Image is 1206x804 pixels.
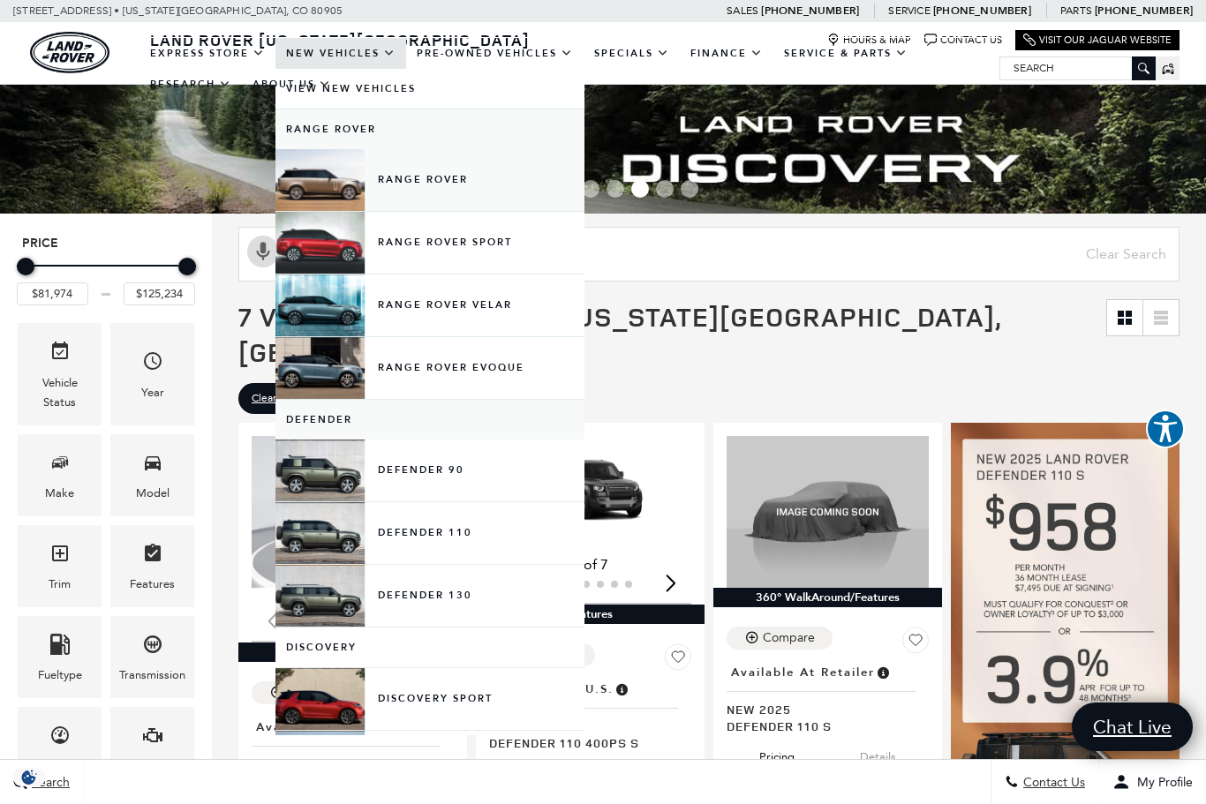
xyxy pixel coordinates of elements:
[139,38,999,100] nav: Main Navigation
[607,180,624,198] span: Go to slide 5
[275,400,584,440] a: Defender
[110,616,194,698] div: TransmissionTransmission
[1000,57,1155,79] input: Search
[110,323,194,425] div: YearYear
[252,755,441,772] span: New 2025
[727,4,758,17] span: Sales
[1130,775,1193,790] span: My Profile
[406,38,584,69] a: Pre-Owned Vehicles
[275,38,406,69] a: New Vehicles
[727,627,833,650] button: Compare Vehicle
[275,274,584,336] a: Range Rover Velar
[135,756,170,776] div: Engine
[49,720,71,756] span: Mileage
[731,663,875,682] span: Available at Retailer
[656,180,674,198] span: Go to slide 7
[142,538,163,575] span: Features
[275,627,584,667] a: Discovery
[30,32,109,73] img: Land Rover
[902,627,929,660] button: Save Vehicle
[252,715,454,789] a: Available at RetailerNew 2025Defender 110 S
[18,616,102,698] div: FueltypeFueltype
[39,756,80,776] div: Mileage
[275,502,584,564] a: Defender 110
[142,629,163,665] span: Transmission
[130,575,175,594] div: Features
[761,4,859,18] a: [PHONE_NUMBER]
[1099,760,1206,804] button: Open user profile menu
[9,768,49,786] img: Opt-Out Icon
[18,707,102,789] div: MileageMileage
[592,751,690,790] button: details tab
[275,212,584,274] a: Range Rover Sport
[142,720,163,756] span: Engine
[238,298,1001,370] span: 7 Vehicles for Sale in [US_STATE][GEOGRAPHIC_DATA], [GEOGRAPHIC_DATA]
[17,252,195,305] div: Price
[1095,4,1193,18] a: [PHONE_NUMBER]
[476,605,705,624] div: Features
[49,575,71,594] div: Trim
[1023,34,1172,47] a: Visit Our Jaguar Website
[727,436,929,588] img: 2025 LAND ROVER Defender 110 S
[713,588,942,607] div: 360° WalkAround/Features
[139,38,275,69] a: EXPRESS STORE
[727,660,929,734] a: Available at RetailerNew 2025Defender 110 S
[275,69,584,109] a: View New Vehicles
[1146,410,1185,448] button: Explore your accessibility options
[18,525,102,607] div: TrimTrim
[17,282,88,305] input: Minimum
[665,643,691,677] button: Save Vehicle
[22,236,190,252] h5: Price
[238,642,467,662] div: 360° WalkAround/Features
[252,387,291,410] span: Clear All
[142,447,163,484] span: Model
[827,34,911,47] a: Hours & Map
[875,663,891,682] span: Vehicle is in stock and ready for immediate delivery. Due to demand, availability is subject to c...
[275,731,584,793] a: Discovery
[252,436,454,588] div: 1 / 2
[491,751,588,790] button: pricing tab
[582,180,599,198] span: Go to slide 4
[9,768,49,786] section: Click to Open Cookie Consent Modal
[30,32,109,73] a: land-rover
[275,337,584,399] a: Range Rover Evoque
[141,383,164,402] div: Year
[489,436,691,550] div: 1 / 2
[275,668,584,730] a: Discovery Sport
[1084,715,1180,739] span: Chat Live
[247,236,279,267] svg: Click to toggle on voice search
[31,373,88,412] div: Vehicle Status
[124,282,195,305] input: Maximum
[110,434,194,516] div: ModelModel
[1060,4,1092,17] span: Parts
[933,4,1031,18] a: [PHONE_NUMBER]
[119,665,185,685] div: Transmission
[584,38,680,69] a: Specials
[614,680,629,699] span: Vehicle has shipped from factory of origin. Estimated time of delivery to Retailer is on average ...
[275,440,584,501] a: Defender 90
[110,525,194,607] div: FeaturesFeatures
[489,677,691,751] a: In Transit to U.S.New 2025Defender 110 400PS S
[18,434,102,516] div: MakeMake
[275,109,584,149] a: Range Rover
[13,4,343,17] a: [STREET_ADDRESS] • [US_STATE][GEOGRAPHIC_DATA], CO 80905
[252,681,358,704] button: Compare Vehicle
[1072,703,1193,751] a: Chat Live
[139,69,242,100] a: Research
[49,336,71,372] span: Vehicle
[136,484,170,503] div: Model
[681,180,698,198] span: Go to slide 8
[49,538,71,575] span: Trim
[49,629,71,665] span: Fueltype
[275,149,584,211] a: Range Rover
[238,227,1180,282] input: Search Inventory
[18,323,102,425] div: VehicleVehicle Status
[489,555,691,575] div: 1 of 7
[110,707,194,789] div: EngineEngine
[727,718,916,734] span: Defender 110 S
[888,4,930,17] span: Service
[142,346,163,382] span: Year
[829,734,927,773] button: details tab
[763,630,815,646] div: Compare
[256,718,400,737] span: Available at Retailer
